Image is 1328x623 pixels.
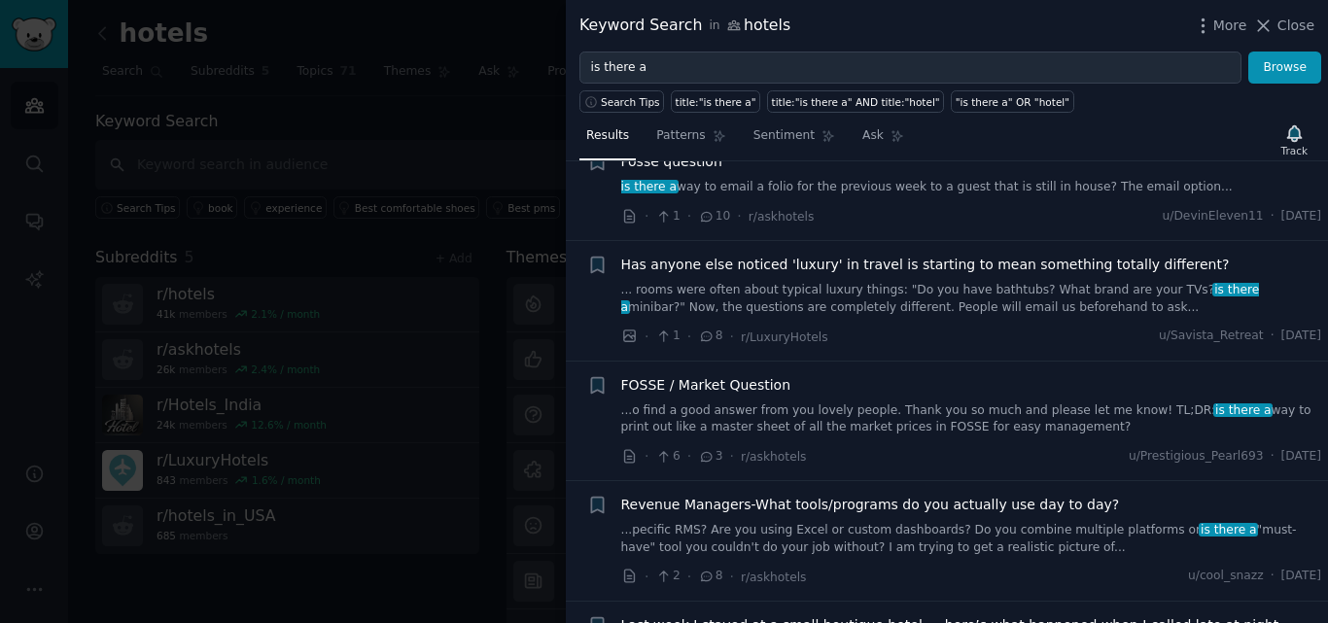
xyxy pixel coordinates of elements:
a: title:"is there a" AND title:"hotel" [767,90,944,113]
span: · [645,206,648,226]
span: [DATE] [1281,568,1321,585]
button: Search Tips [579,90,664,113]
span: · [687,567,691,587]
span: · [730,327,734,347]
input: Try a keyword related to your business [579,52,1241,85]
a: Results [579,121,636,160]
a: ...o find a good answer from you lovely people. Thank you so much and please let me know! TL;DR:i... [621,402,1322,436]
span: is there a [619,180,679,193]
span: 1 [655,328,680,345]
span: 6 [655,448,680,466]
span: Search Tips [601,95,660,109]
span: More [1213,16,1247,36]
span: Patterns [656,127,705,145]
span: is there a [1213,403,1273,417]
span: · [1271,448,1275,466]
a: Has anyone else noticed 'luxury' in travel is starting to mean something totally different? [621,255,1230,275]
span: Results [586,127,629,145]
span: [DATE] [1281,208,1321,225]
span: 3 [698,448,722,466]
div: "is there a" OR "hotel" [956,95,1069,109]
span: u/Savista_Retreat [1159,328,1264,345]
button: Close [1253,16,1314,36]
span: 10 [698,208,730,225]
span: is there a [1199,523,1258,536]
span: · [730,567,734,587]
span: Sentiment [753,127,815,145]
span: 2 [655,568,680,585]
span: · [1271,568,1275,585]
span: · [687,446,691,467]
span: · [645,327,648,347]
span: · [737,206,741,226]
a: Sentiment [747,121,842,160]
span: r/askhotels [741,450,807,464]
button: More [1193,16,1247,36]
a: ...pecific RMS? Are you using Excel or custom dashboards? Do you combine multiple platforms oris ... [621,522,1322,556]
a: Revenue Managers-What tools/programs do you actually use day to day? [621,495,1120,515]
span: · [1271,208,1275,225]
span: 8 [698,328,722,345]
span: · [645,446,648,467]
span: 8 [698,568,722,585]
a: "is there a" OR "hotel" [951,90,1073,113]
span: u/cool_snazz [1188,568,1264,585]
a: title:"is there a" [671,90,760,113]
span: is there a [621,283,1260,314]
a: Patterns [649,121,732,160]
span: [DATE] [1281,448,1321,466]
span: r/askhotels [741,571,807,584]
span: · [645,567,648,587]
a: FOSSE / Market Question [621,375,791,396]
button: Track [1275,120,1314,160]
span: · [730,446,734,467]
span: u/DevinEleven11 [1163,208,1264,225]
span: · [1271,328,1275,345]
span: · [687,206,691,226]
a: is there away to email a folio for the previous week to a guest that is still in house? The email... [621,179,1322,196]
div: Keyword Search hotels [579,14,790,38]
span: 1 [655,208,680,225]
div: title:"is there a" [676,95,756,109]
a: Ask [856,121,911,160]
div: Track [1281,144,1308,157]
span: Ask [862,127,884,145]
span: r/askhotels [749,210,815,224]
span: in [709,17,719,35]
span: Close [1277,16,1314,36]
span: [DATE] [1281,328,1321,345]
a: Fosse question [621,152,722,172]
a: ... rooms were often about typical luxury things: "Do you have bathtubs? What brand are your TVs?... [621,282,1322,316]
button: Browse [1248,52,1321,85]
span: r/LuxuryHotels [741,330,828,344]
span: · [687,327,691,347]
div: title:"is there a" AND title:"hotel" [772,95,940,109]
span: u/Prestigious_Pearl693 [1129,448,1264,466]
